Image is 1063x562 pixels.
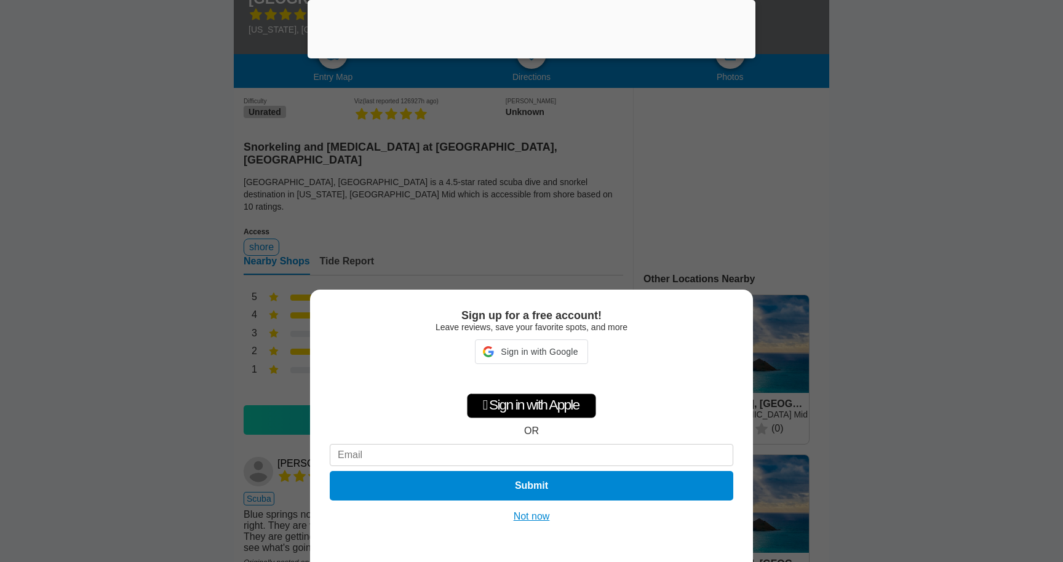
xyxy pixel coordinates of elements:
[475,339,588,364] div: Sign in with Google
[510,510,554,523] button: Not now
[524,425,539,437] div: OR
[330,444,733,466] input: Email
[330,471,733,501] button: Submit
[469,363,594,390] iframe: Sign in with Google Button
[330,322,733,332] div: Leave reviews, save your favorite spots, and more
[467,394,596,418] div: Sign in with Apple
[499,347,580,357] span: Sign in with Google
[330,309,733,322] div: Sign up for a free account!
